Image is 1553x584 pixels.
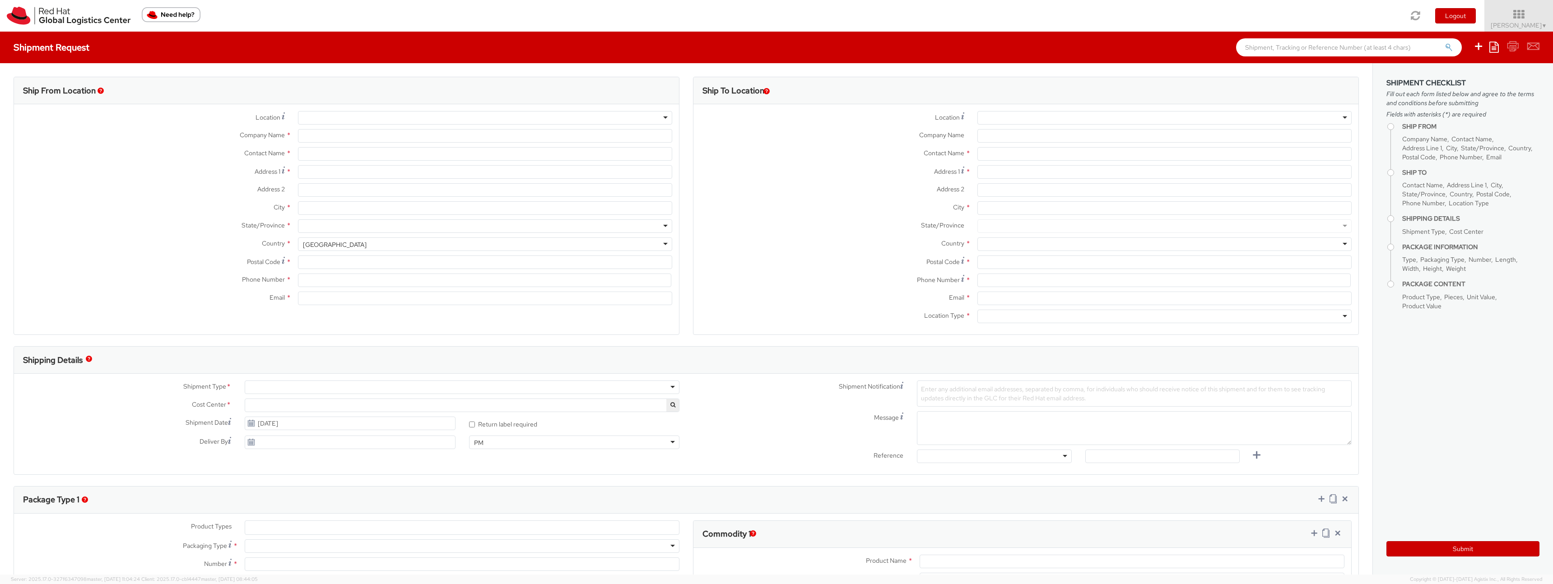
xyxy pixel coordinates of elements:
[1236,38,1462,56] input: Shipment, Tracking or Reference Number (at least 4 chars)
[242,221,285,229] span: State/Province
[247,258,280,266] span: Postal Code
[1446,264,1466,273] span: Weight
[242,275,285,283] span: Phone Number
[183,542,227,550] span: Packaging Type
[921,221,964,229] span: State/Province
[1467,293,1495,301] span: Unit Value
[274,203,285,211] span: City
[839,382,900,391] span: Shipment Notification
[1402,153,1436,161] span: Postal Code
[200,437,228,446] span: Deliver By
[874,451,903,459] span: Reference
[1402,199,1445,207] span: Phone Number
[141,576,258,582] span: Client: 2025.17.0-cb14447
[1450,190,1472,198] span: Country
[201,576,258,582] span: master, [DATE] 08:44:05
[935,113,960,121] span: Location
[1542,22,1547,29] span: ▼
[1402,227,1445,236] span: Shipment Type
[702,86,764,95] h3: Ship To Location
[934,167,960,176] span: Address 1
[1410,576,1542,583] span: Copyright © [DATE]-[DATE] Agistix Inc., All Rights Reserved
[1402,169,1539,176] h4: Ship To
[1402,181,1443,189] span: Contact Name
[14,42,89,52] h4: Shipment Request
[917,276,960,284] span: Phone Number
[941,239,964,247] span: Country
[186,418,228,427] span: Shipment Date
[262,239,285,247] span: Country
[702,529,751,538] h3: Commodity 1
[924,149,964,157] span: Contact Name
[303,240,367,249] div: [GEOGRAPHIC_DATA]
[7,7,130,25] img: rh-logistics-00dfa346123c4ec078e1.svg
[1469,255,1491,264] span: Number
[924,311,964,320] span: Location Type
[1402,215,1539,222] h4: Shipping Details
[1476,190,1510,198] span: Postal Code
[240,131,285,139] span: Company Name
[926,258,960,266] span: Postal Code
[1386,79,1539,87] h3: Shipment Checklist
[921,385,1325,402] span: Enter any additional email addresses, separated by comma, for individuals who should receive noti...
[474,438,484,447] div: PM
[919,131,964,139] span: Company Name
[1451,135,1492,143] span: Contact Name
[87,576,140,582] span: master, [DATE] 11:04:24
[23,495,79,504] h3: Package Type 1
[953,203,964,211] span: City
[191,522,232,530] span: Product Types
[469,418,539,429] label: Return label required
[257,185,285,193] span: Address 2
[866,556,907,565] span: Product Name
[1435,8,1476,23] button: Logout
[1449,227,1483,236] span: Cost Center
[1446,144,1457,152] span: City
[1491,181,1502,189] span: City
[1402,123,1539,130] h4: Ship From
[270,293,285,301] span: Email
[11,576,140,582] span: Server: 2025.17.0-327f6347098
[142,7,200,22] button: Need help?
[1402,144,1442,152] span: Address Line 1
[1486,153,1502,161] span: Email
[244,149,285,157] span: Contact Name
[192,400,226,410] span: Cost Center
[1491,21,1547,29] span: [PERSON_NAME]
[469,422,475,427] input: Return label required
[204,560,227,568] span: Number
[1402,255,1416,264] span: Type
[1423,264,1442,273] span: Height
[937,185,964,193] span: Address 2
[1508,144,1531,152] span: Country
[1461,144,1504,152] span: State/Province
[183,382,226,392] span: Shipment Type
[1402,190,1446,198] span: State/Province
[1402,135,1447,143] span: Company Name
[1386,110,1539,119] span: Fields with asterisks (*) are required
[1440,153,1482,161] span: Phone Number
[949,293,964,301] span: Email
[1420,255,1465,264] span: Packaging Type
[255,167,280,176] span: Address 1
[1402,264,1419,273] span: Width
[1495,255,1516,264] span: Length
[1386,89,1539,107] span: Fill out each form listed below and agree to the terms and conditions before submitting
[23,86,96,95] h3: Ship From Location
[23,356,83,365] h3: Shipping Details
[256,113,280,121] span: Location
[1449,199,1489,207] span: Location Type
[1444,293,1463,301] span: Pieces
[1402,244,1539,250] h4: Package Information
[874,413,899,422] span: Message
[1402,281,1539,287] h4: Package Content
[1386,541,1539,556] button: Submit
[1402,302,1441,310] span: Product Value
[1447,181,1487,189] span: Address Line 1
[1402,293,1440,301] span: Product Type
